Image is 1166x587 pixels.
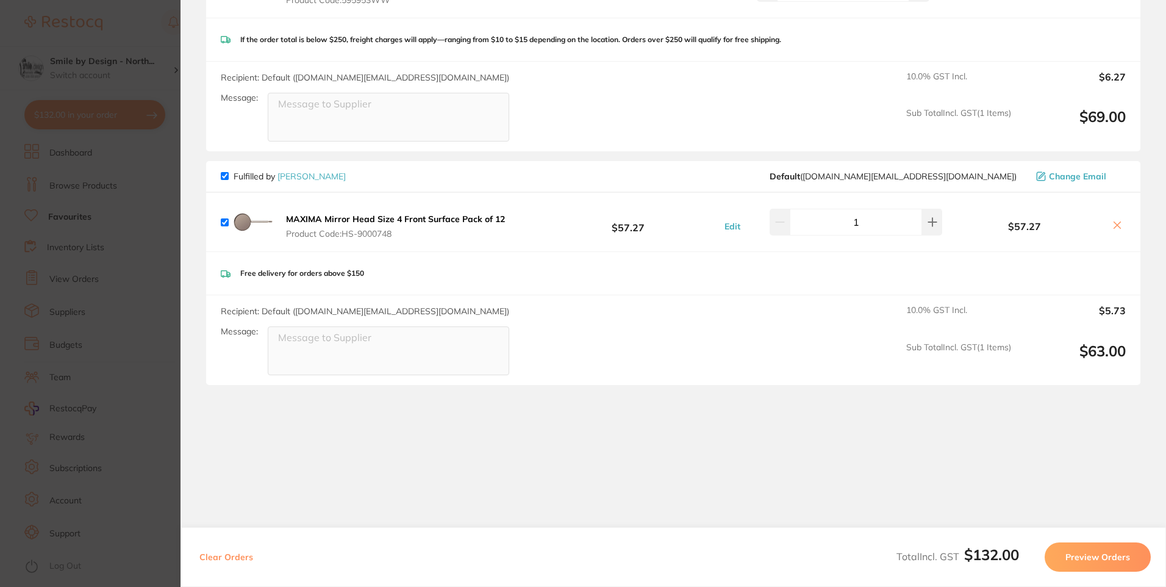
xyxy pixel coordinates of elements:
b: $57.27 [945,221,1104,232]
span: 10.0 % GST Incl. [906,71,1011,98]
b: MAXIMA Mirror Head Size 4 Front Surface Pack of 12 [286,214,505,225]
p: Free delivery for orders above $150 [240,269,364,278]
label: Message: [221,326,258,337]
p: If the order total is below $250, freight charges will apply—ranging from $10 to $15 depending on... [240,35,781,44]
output: $5.73 [1021,305,1126,332]
img: cGZwNTYzOA [234,203,273,242]
span: Product Code: HS-9000748 [286,229,505,239]
span: Recipient: Default ( [DOMAIN_NAME][EMAIL_ADDRESS][DOMAIN_NAME] ) [221,306,509,317]
span: Total Incl. GST [896,550,1019,563]
span: Sub Total Incl. GST ( 1 Items) [906,342,1011,376]
span: 10.0 % GST Incl. [906,305,1011,332]
button: MAXIMA Mirror Head Size 4 Front Surface Pack of 12 Product Code:HS-9000748 [282,214,509,239]
b: $132.00 [964,546,1019,564]
button: Change Email [1032,171,1126,182]
output: $69.00 [1021,108,1126,142]
output: $6.27 [1021,71,1126,98]
button: Preview Orders [1045,542,1151,572]
output: $63.00 [1021,342,1126,376]
span: Change Email [1049,171,1106,181]
span: Sub Total Incl. GST ( 1 Items) [906,108,1011,142]
span: customer.care@henryschein.com.au [770,171,1017,181]
p: Fulfilled by [234,171,346,181]
b: $57.27 [537,211,718,234]
button: Edit [721,221,744,232]
a: [PERSON_NAME] [277,171,346,182]
span: Recipient: Default ( [DOMAIN_NAME][EMAIL_ADDRESS][DOMAIN_NAME] ) [221,72,509,83]
button: Clear Orders [196,542,257,572]
b: Default [770,171,800,182]
label: Message: [221,93,258,103]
